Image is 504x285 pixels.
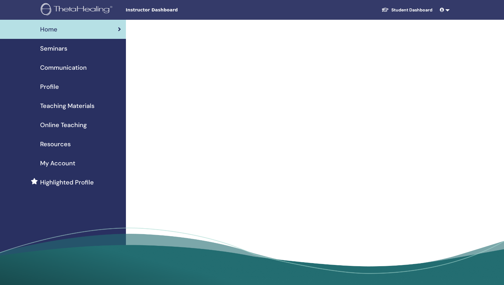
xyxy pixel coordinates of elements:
img: logo.png [41,3,115,17]
span: Home [40,25,57,34]
span: Seminars [40,44,67,53]
span: Instructor Dashboard [126,7,218,13]
a: Student Dashboard [377,4,437,16]
img: graduation-cap-white.svg [381,7,389,12]
span: Highlighted Profile [40,178,94,187]
span: Communication [40,63,87,72]
span: My Account [40,159,75,168]
span: Teaching Materials [40,101,94,110]
span: Online Teaching [40,120,87,130]
span: Resources [40,139,71,149]
span: Profile [40,82,59,91]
